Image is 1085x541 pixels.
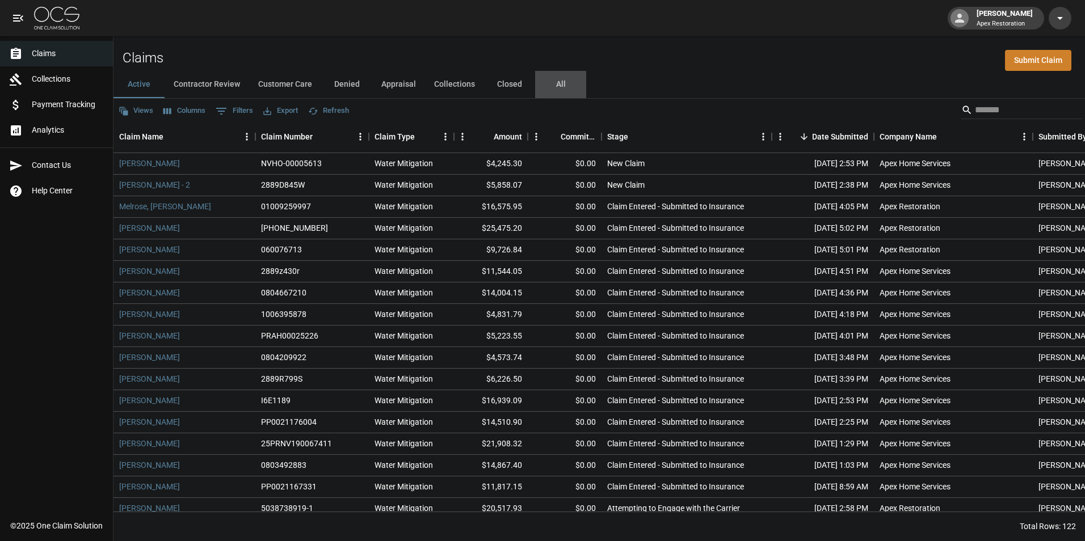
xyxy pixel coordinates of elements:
[119,158,180,169] a: [PERSON_NAME]
[113,121,255,153] div: Claim Name
[119,265,180,277] a: [PERSON_NAME]
[607,265,744,277] div: Claim Entered - Submitted to Insurance
[119,222,180,234] a: [PERSON_NAME]
[880,244,940,255] div: Apex Restoration
[528,304,602,326] div: $0.00
[213,102,256,120] button: Show filters
[123,50,163,66] h2: Claims
[119,179,190,191] a: [PERSON_NAME] - 2
[772,433,874,455] div: [DATE] 1:29 PM
[607,459,744,471] div: Claim Entered - Submitted to Insurance
[880,222,940,234] div: Apex Restoration
[415,129,431,145] button: Sort
[607,395,744,406] div: Claim Entered - Submitted to Insurance
[119,287,180,298] a: [PERSON_NAME]
[261,502,313,514] div: 5038738919-1
[528,433,602,455] div: $0.00
[113,71,1085,98] div: dynamic tabs
[255,121,369,153] div: Claim Number
[119,201,211,212] a: Melrose, [PERSON_NAME]
[772,121,874,153] div: Date Submitted
[249,71,321,98] button: Customer Care
[880,352,951,363] div: Apex Home Services
[454,282,528,304] div: $14,004.15
[880,330,951,341] div: Apex Home Services
[375,416,433,428] div: Water Mitigation
[437,128,454,145] button: Menu
[261,395,291,406] div: I6E1189
[34,7,79,29] img: ocs-logo-white-transparent.png
[607,308,744,320] div: Claim Entered - Submitted to Insurance
[772,175,874,196] div: [DATE] 2:38 PM
[880,179,951,191] div: Apex Home Services
[119,502,180,514] a: [PERSON_NAME]
[880,395,951,406] div: Apex Home Services
[772,261,874,282] div: [DATE] 4:51 PM
[119,330,180,341] a: [PERSON_NAME]
[772,304,874,326] div: [DATE] 4:18 PM
[607,179,645,191] div: New Claim
[880,373,951,384] div: Apex Home Services
[772,326,874,347] div: [DATE] 4:01 PM
[261,416,317,428] div: PP0021176004
[313,129,329,145] button: Sort
[1016,128,1033,145] button: Menu
[880,438,951,449] div: Apex Home Services
[261,459,306,471] div: 0803492883
[454,390,528,412] div: $16,939.09
[528,412,602,433] div: $0.00
[528,476,602,498] div: $0.00
[528,196,602,218] div: $0.00
[454,153,528,175] div: $4,245.30
[528,175,602,196] div: $0.00
[119,481,180,492] a: [PERSON_NAME]
[375,265,433,277] div: Water Mitigation
[755,128,772,145] button: Menu
[478,129,494,145] button: Sort
[375,438,433,449] div: Water Mitigation
[375,244,433,255] div: Water Mitigation
[528,498,602,519] div: $0.00
[454,121,528,153] div: Amount
[375,308,433,320] div: Water Mitigation
[607,244,744,255] div: Claim Entered - Submitted to Insurance
[113,71,165,98] button: Active
[772,153,874,175] div: [DATE] 2:53 PM
[119,416,180,428] a: [PERSON_NAME]
[260,102,301,120] button: Export
[607,287,744,298] div: Claim Entered - Submitted to Insurance
[261,222,328,234] div: 01-009-215462
[880,416,951,428] div: Apex Home Services
[32,99,104,111] span: Payment Tracking
[602,121,772,153] div: Stage
[119,395,180,406] a: [PERSON_NAME]
[7,7,30,29] button: open drawer
[528,261,602,282] div: $0.00
[321,71,372,98] button: Denied
[261,308,306,320] div: 1006395878
[880,481,951,492] div: Apex Home Services
[607,416,744,428] div: Claim Entered - Submitted to Insurance
[628,129,644,145] button: Sort
[1005,50,1071,71] a: Submit Claim
[772,128,789,145] button: Menu
[454,455,528,476] div: $14,867.40
[261,352,306,363] div: 0804209922
[119,373,180,384] a: [PERSON_NAME]
[880,459,951,471] div: Apex Home Services
[880,308,951,320] div: Apex Home Services
[972,8,1037,28] div: [PERSON_NAME]
[261,330,318,341] div: PRAH00025226
[796,129,812,145] button: Sort
[874,121,1033,153] div: Company Name
[375,179,433,191] div: Water Mitigation
[119,438,180,449] a: [PERSON_NAME]
[261,481,317,492] div: PP0021167331
[261,287,306,298] div: 0804667210
[375,158,433,169] div: Water Mitigation
[880,287,951,298] div: Apex Home Services
[261,121,313,153] div: Claim Number
[812,121,868,153] div: Date Submitted
[119,352,180,363] a: [PERSON_NAME]
[372,71,425,98] button: Appraisal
